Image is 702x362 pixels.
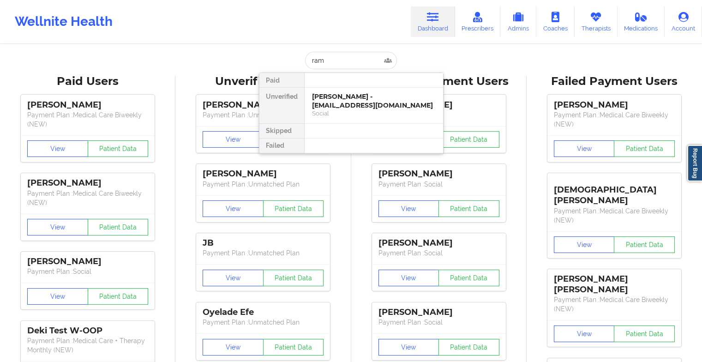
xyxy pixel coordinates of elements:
[554,206,675,225] p: Payment Plan : Medical Care Biweekly (NEW)
[203,110,324,120] p: Payment Plan : Unmatched Plan
[378,270,439,286] button: View
[259,88,304,124] div: Unverified
[378,307,499,318] div: [PERSON_NAME]
[88,140,149,157] button: Patient Data
[312,109,436,117] div: Social
[438,131,499,148] button: Patient Data
[438,339,499,356] button: Patient Data
[455,6,501,37] a: Prescribers
[554,236,615,253] button: View
[687,145,702,181] a: Report Bug
[203,180,324,189] p: Payment Plan : Unmatched Plan
[533,74,696,89] div: Failed Payment Users
[203,307,324,318] div: Oyelade Efe
[378,200,439,217] button: View
[378,169,499,179] div: [PERSON_NAME]
[263,200,324,217] button: Patient Data
[554,100,675,110] div: [PERSON_NAME]
[259,73,304,88] div: Paid
[500,6,536,37] a: Admins
[575,6,618,37] a: Therapists
[27,288,88,305] button: View
[182,74,344,89] div: Unverified Users
[27,219,88,235] button: View
[203,200,264,217] button: View
[378,339,439,356] button: View
[554,274,675,295] div: [PERSON_NAME] [PERSON_NAME]
[27,326,148,336] div: Deki Test W-OOP
[203,169,324,179] div: [PERSON_NAME]
[27,178,148,188] div: [PERSON_NAME]
[614,236,675,253] button: Patient Data
[27,140,88,157] button: View
[438,270,499,286] button: Patient Data
[378,180,499,189] p: Payment Plan : Social
[411,6,455,37] a: Dashboard
[263,270,324,286] button: Patient Data
[203,339,264,356] button: View
[614,326,675,342] button: Patient Data
[203,318,324,327] p: Payment Plan : Unmatched Plan
[618,6,665,37] a: Medications
[88,288,149,305] button: Patient Data
[203,100,324,110] div: [PERSON_NAME]
[27,189,148,207] p: Payment Plan : Medical Care Biweekly (NEW)
[554,295,675,314] p: Payment Plan : Medical Care Biweekly (NEW)
[263,339,324,356] button: Patient Data
[536,6,575,37] a: Coaches
[203,131,264,148] button: View
[554,140,615,157] button: View
[203,238,324,248] div: JB
[259,124,304,139] div: Skipped
[6,74,169,89] div: Paid Users
[614,140,675,157] button: Patient Data
[27,256,148,267] div: [PERSON_NAME]
[378,318,499,327] p: Payment Plan : Social
[27,100,148,110] div: [PERSON_NAME]
[312,92,436,109] div: [PERSON_NAME] - [EMAIL_ADDRESS][DOMAIN_NAME]
[665,6,702,37] a: Account
[378,238,499,248] div: [PERSON_NAME]
[27,336,148,355] p: Payment Plan : Medical Care + Therapy Monthly (NEW)
[554,326,615,342] button: View
[27,110,148,129] p: Payment Plan : Medical Care Biweekly (NEW)
[203,248,324,258] p: Payment Plan : Unmatched Plan
[88,219,149,235] button: Patient Data
[554,178,675,206] div: [DEMOGRAPHIC_DATA][PERSON_NAME]
[203,270,264,286] button: View
[438,200,499,217] button: Patient Data
[259,139,304,153] div: Failed
[554,110,675,129] p: Payment Plan : Medical Care Biweekly (NEW)
[378,248,499,258] p: Payment Plan : Social
[27,267,148,276] p: Payment Plan : Social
